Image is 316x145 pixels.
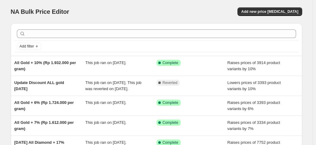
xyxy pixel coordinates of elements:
span: Add filter [20,44,34,49]
span: Raises prices of 3914 product variants by 10% [227,60,280,71]
span: Add new price [MEDICAL_DATA] [241,9,298,14]
span: Update Discount ALL gold [DATE] [14,80,64,91]
button: Add new price [MEDICAL_DATA] [237,7,302,16]
span: [DATE] All Diamond + 17% [14,140,64,145]
span: All Gold + 6% (Rp 1.724.000 per gram) [14,100,74,111]
span: Complete [163,120,178,125]
button: Add filter [17,43,41,50]
span: Complete [163,140,178,145]
span: This job ran on [DATE]. [85,60,126,65]
span: Lowers prices of 3393 product variants by 10% [227,80,281,91]
span: Complete [163,60,178,65]
span: Reverted [163,80,178,85]
span: Raises prices of 3393 product variants by 6% [227,100,280,111]
span: This job ran on [DATE]. This job was reverted on [DATE]. [85,80,141,91]
span: All Gold + 7% (Rp 1.612.000 per gram) [14,120,74,131]
span: Raises prices of 3334 product variants by 7% [227,120,280,131]
span: This job ran on [DATE]. [85,140,126,145]
span: Complete [163,100,178,105]
span: This job ran on [DATE]. [85,100,126,105]
span: This job ran on [DATE]. [85,120,126,125]
span: All Gold + 10% (Rp 1.932.000 per gram) [14,60,76,71]
span: NA Bulk Price Editor [11,8,69,15]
